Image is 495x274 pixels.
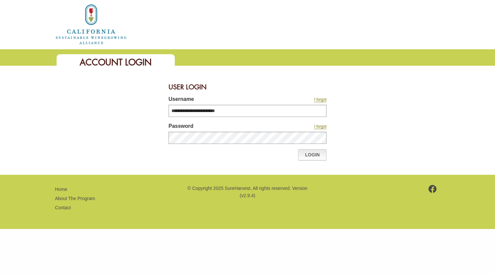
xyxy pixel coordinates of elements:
[55,3,127,45] img: logo_cswa2x.png
[314,124,326,129] a: I forgot
[55,196,95,201] a: About The Program
[169,95,271,105] label: Username
[429,185,437,193] img: footer-facebook.png
[80,57,152,68] span: Account Login
[55,21,127,27] a: Home
[55,187,67,192] a: Home
[169,122,271,132] label: Password
[316,107,324,115] keeper-lock: Open Keeper Popup
[55,205,71,210] a: Contact
[314,97,326,102] a: I forgot
[169,79,326,95] div: User Login
[187,185,308,199] p: © Copyright 2025 SureHarvest. All rights reserved. Version (v2.9.4)
[298,149,326,160] a: Login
